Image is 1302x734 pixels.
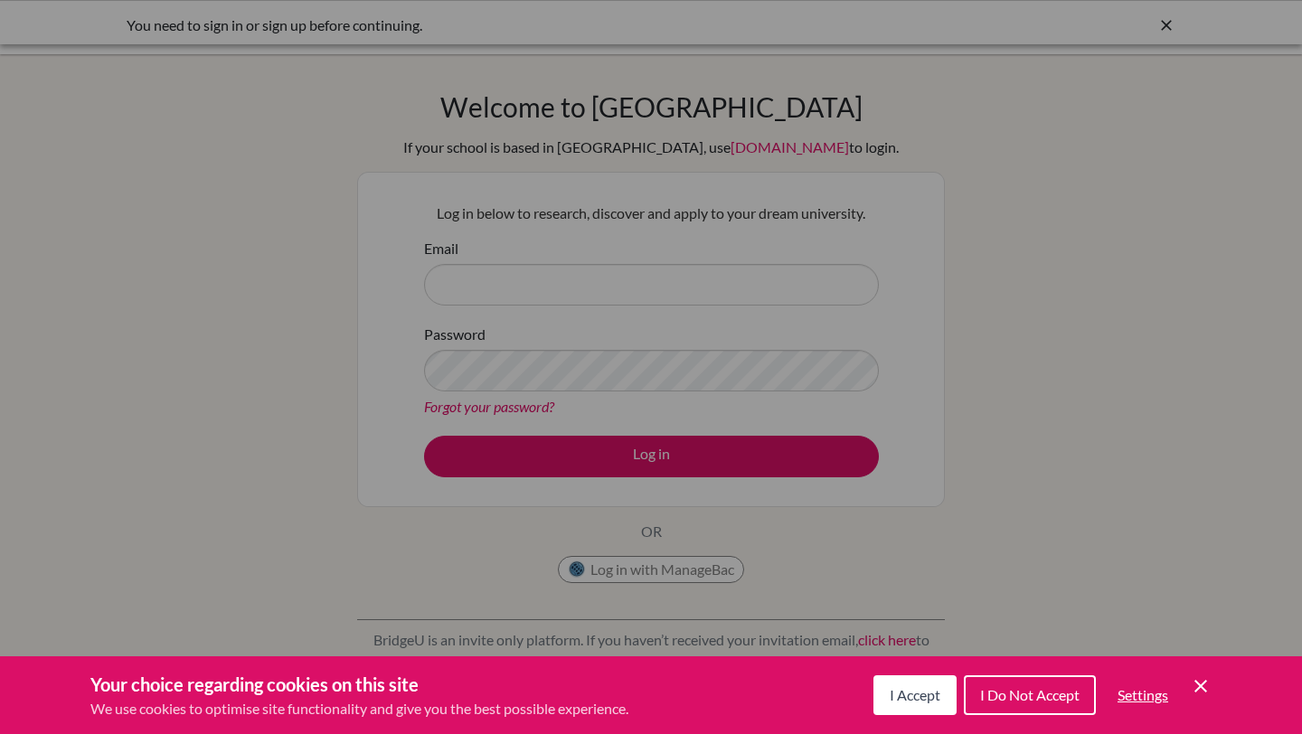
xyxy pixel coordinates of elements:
button: I Do Not Accept [964,675,1096,715]
p: We use cookies to optimise site functionality and give you the best possible experience. [90,698,628,720]
button: I Accept [873,675,957,715]
h3: Your choice regarding cookies on this site [90,671,628,698]
span: Settings [1118,686,1168,703]
span: I Do Not Accept [980,686,1080,703]
button: Save and close [1190,675,1212,697]
button: Settings [1103,677,1183,713]
span: I Accept [890,686,940,703]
